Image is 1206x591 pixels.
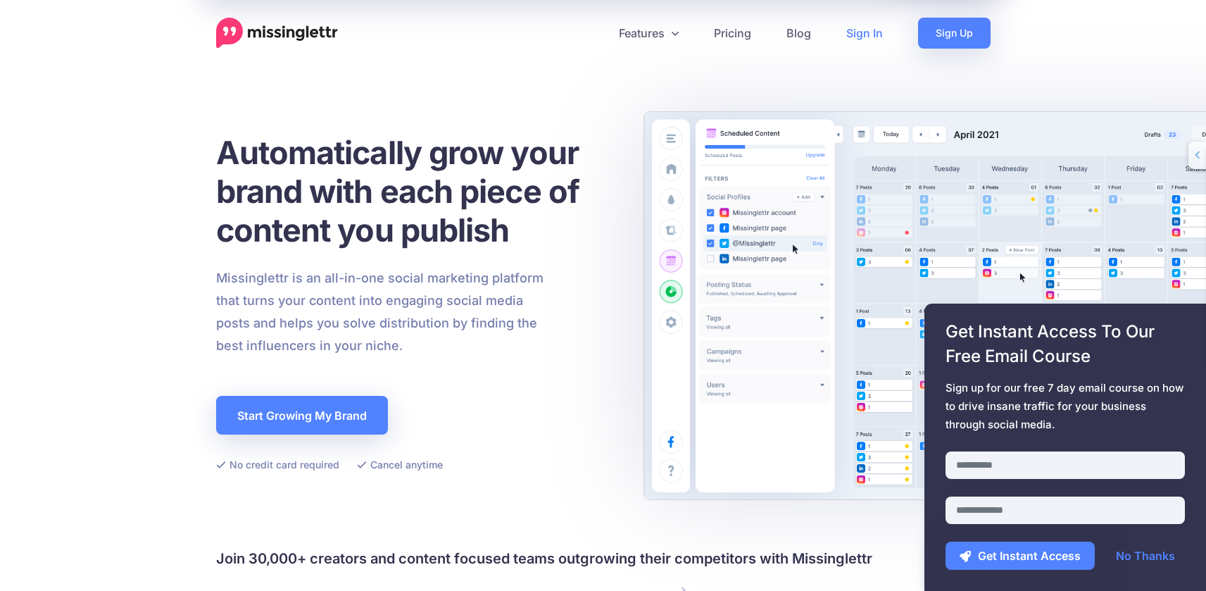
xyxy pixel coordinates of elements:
[357,456,443,473] li: Cancel anytime
[216,18,338,49] a: Home
[946,379,1185,434] span: Sign up for our free 7 day email course on how to drive insane traffic for your business through ...
[216,133,614,249] h1: Automatically grow your brand with each piece of content you publish
[829,18,900,49] a: Sign In
[601,18,696,49] a: Features
[946,542,1095,570] button: Get Instant Access
[769,18,829,49] a: Blog
[1102,542,1189,570] a: No Thanks
[696,18,769,49] a: Pricing
[216,396,388,435] a: Start Growing My Brand
[946,319,1185,368] span: Get Instant Access To Our Free Email Course
[216,547,991,570] h4: Join 30,000+ creators and content focused teams outgrowing their competitors with Missinglettr
[216,267,544,357] p: Missinglettr is an all-in-one social marketing platform that turns your content into engaging soc...
[918,18,991,49] a: Sign Up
